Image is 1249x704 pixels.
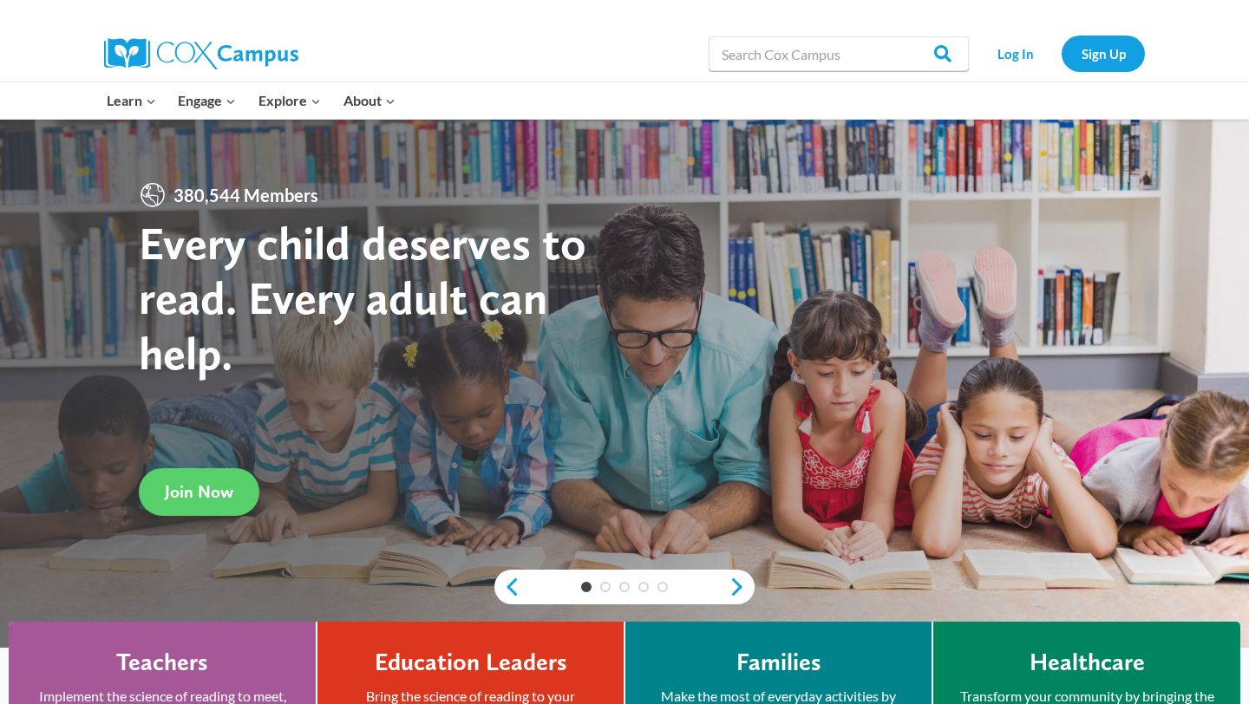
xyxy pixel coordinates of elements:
span: Learn [107,89,156,112]
input: Search Cox Campus [709,36,969,71]
a: 3 [619,582,630,592]
a: 4 [638,582,649,592]
a: Sign Up [1062,36,1145,71]
span: 380,544 Members [167,181,325,209]
img: Cox Campus [104,38,298,69]
span: Join Now [165,481,233,502]
a: previous [494,577,520,597]
nav: Secondary Navigation [978,36,1145,71]
strong: Every child deserves to read. Every adult can help. [139,215,586,381]
h4: Education Leaders [375,648,567,677]
a: next [729,577,755,597]
h4: Healthcare [1030,648,1145,677]
a: 1 [581,582,592,592]
a: 2 [600,582,611,592]
h4: Teachers [116,648,208,677]
nav: Primary Navigation [95,82,406,119]
h4: Families [736,648,821,677]
span: Explore [258,89,321,112]
a: Join Now [139,468,259,516]
span: About [343,89,396,112]
div: content slider buttons [494,570,755,604]
span: Engage [178,89,236,112]
a: Log In [978,36,1053,71]
a: 5 [657,582,668,592]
